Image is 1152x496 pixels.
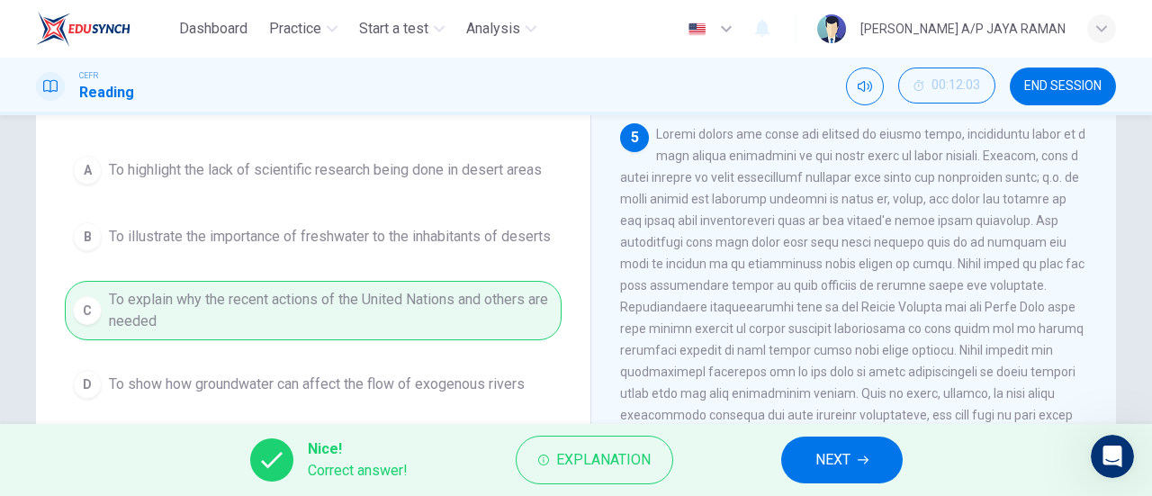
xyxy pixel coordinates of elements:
div: Is that what you were looking for? [29,200,243,218]
button: Emoji picker [28,358,42,373]
div: Close [316,7,348,40]
img: en [686,23,708,36]
iframe: Intercom live chat [1091,435,1134,478]
button: Dashboard [172,13,255,45]
div: You're welcome. If you have any more questions or need further assistance, feel free to ask. [29,307,281,360]
span: 00:12:03 [931,78,980,93]
button: Gif picker [57,358,71,373]
div: Hide [898,68,995,105]
div: Fin says… [14,189,346,243]
button: NEXT [781,437,903,483]
span: NEXT [815,447,850,473]
span: CEFR [79,69,98,82]
div: noted. thank you.. [216,253,331,271]
button: Practice [262,13,345,45]
button: Upload attachment [85,358,100,373]
button: END SESSION [1010,68,1116,105]
span: Practice [269,18,321,40]
h1: Fin [87,9,109,23]
a: EduSynch logo [36,11,172,47]
button: Explanation [516,436,673,484]
button: Start a test [352,13,452,45]
button: go back [12,7,46,41]
span: Analysis [466,18,520,40]
a: Source reference 9715845: [101,161,115,176]
button: Home [282,7,316,41]
img: EduSynch logo [36,11,130,47]
button: Send a message… [309,351,337,380]
div: SANUSHA says… [14,242,346,296]
span: END SESSION [1024,79,1102,94]
p: The team can also help [87,23,224,41]
span: Nice! [308,438,408,460]
div: You're welcome. If you have any more questions or need further assistance, feel free to ask. [14,296,295,371]
span: Dashboard [179,18,247,40]
div: Is that what you were looking for? [14,189,257,229]
div: noted. thank you.. [202,242,346,282]
img: Profile picture [817,14,846,43]
span: Explanation [556,447,651,473]
div: Mute [846,68,884,105]
div: [PERSON_NAME] A/P JAYA RAMAN [860,18,1066,40]
button: Analysis [459,13,544,45]
div: Fin says… [14,296,346,410]
textarea: Message… [15,320,345,351]
span: Loremi dolors ame conse adi elitsed do eiusmo tempo, incididuntu labor et d magn aliqua enimadmin... [620,127,1085,444]
h1: Reading [79,82,134,104]
button: 00:12:03 [898,68,995,104]
img: Profile image for Fin [51,10,80,39]
span: Start a test [359,18,428,40]
div: 5 [620,123,649,152]
span: Correct answer! [308,460,408,482]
